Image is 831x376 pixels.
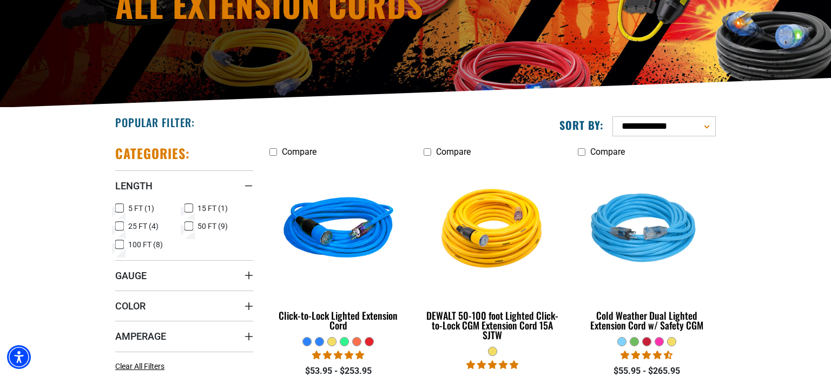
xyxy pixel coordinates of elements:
[559,118,604,132] label: Sort by:
[424,168,560,292] img: A coiled yellow extension cord with a plug and connector at each end, designed for outdoor use.
[436,147,471,157] span: Compare
[578,162,716,337] a: Light Blue Cold Weather Dual Lighted Extension Cord w/ Safety CGM
[424,162,562,346] a: A coiled yellow extension cord with a plug and connector at each end, designed for outdoor use. D...
[115,321,253,351] summary: Amperage
[197,205,228,212] span: 15 FT (1)
[578,311,716,330] div: Cold Weather Dual Lighted Extension Cord w/ Safety CGM
[115,115,195,129] h2: Popular Filter:
[128,222,159,230] span: 25 FT (4)
[424,311,562,340] div: DEWALT 50-100 foot Lighted Click-to-Lock CGM Extension Cord 15A SJTW
[269,311,407,330] div: Click-to-Lock Lighted Extension Cord
[115,330,166,342] span: Amperage
[115,361,169,372] a: Clear All Filters
[312,350,364,360] span: 4.87 stars
[128,205,154,212] span: 5 FT (1)
[115,291,253,321] summary: Color
[128,241,163,248] span: 100 FT (8)
[578,168,715,292] img: Light Blue
[621,350,672,360] span: 4.62 stars
[115,300,146,312] span: Color
[269,162,407,337] a: blue Click-to-Lock Lighted Extension Cord
[197,222,228,230] span: 50 FT (9)
[590,147,625,157] span: Compare
[282,147,316,157] span: Compare
[115,260,253,291] summary: Gauge
[115,170,253,201] summary: Length
[115,145,190,162] h2: Categories:
[115,180,153,192] span: Length
[115,362,164,371] span: Clear All Filters
[271,168,407,292] img: blue
[466,360,518,370] span: 4.84 stars
[115,269,147,282] span: Gauge
[7,345,31,369] div: Accessibility Menu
